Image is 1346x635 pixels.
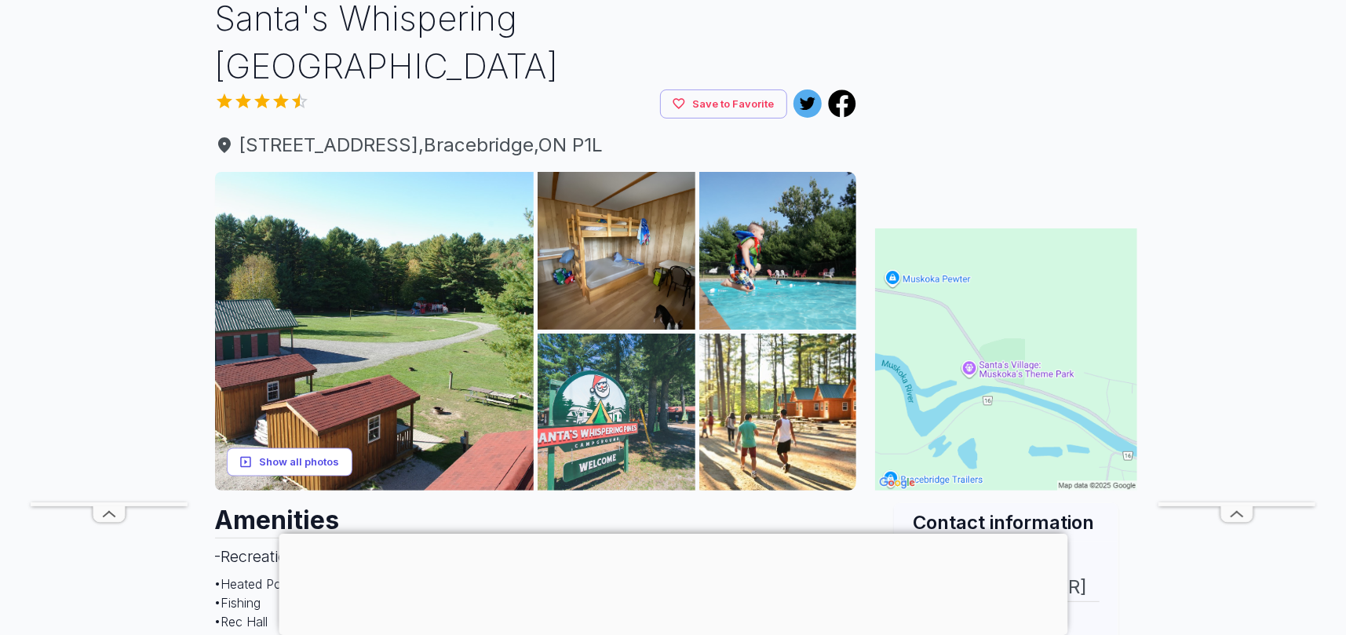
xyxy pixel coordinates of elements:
img: AAcXr8p2FVaD7JmLWEkXjjTBP3S7nH0HG0NEu3AMBLvsOSl5ZJxD6tionzsEPdBMhvrFCTCazAVKxuF0EpkQ18yKEoB8gFBr3... [699,334,857,491]
h2: Amenities [215,491,857,538]
iframe: Advertisement [279,534,1067,631]
button: Show all photos [227,447,352,476]
a: [STREET_ADDRESS],Bracebridge,ON P1L [215,131,857,159]
button: Save to Favorite [660,89,787,119]
span: • Heated Pool [215,576,293,592]
img: AAcXr8ousLf5F7ZRMfsw1GVr0lpdLpADXZsJXseDMjtRIGKunuatLiG5nnjaMURNYVIROBg8Ytzm_7iWBNlLZgA9SbiMDYjEz... [215,172,534,491]
img: AAcXr8pE3soVKaqRY94wWAPQqbNsgQsX-SM7xBGZSaoFGvn-YK1qaqRqfLjzPbGD_yOhHlQayG-m1noUm2Ui8hNxGEJowuZad... [699,172,857,330]
span: • Rec Hall [215,614,268,630]
h2: Contact information [913,509,1100,535]
span: [STREET_ADDRESS] , Bracebridge , ON P1L [215,131,857,159]
iframe: Advertisement [1158,31,1315,502]
img: AAcXr8qxim5xhMKtYUqAmaPrjn45xSkVHqInyMIpLc57B5HEWvQtENJXDbauIQi9M5iymxgUevXtoNaYE8P7Q8SgCEwZQSrY6... [538,334,695,491]
span: • Fishing [215,595,261,611]
iframe: Advertisement [31,31,188,502]
h3: - Recreational Facilities [215,538,857,575]
img: Map for Santa's Whispering Pines Campground [875,228,1137,491]
img: AAcXr8ocF6yxW3DQwMIghhdnqHZMMmnSw2PjGTPjjFopdDjk6UsTfRUfFtu3qnjaSAuzDufKi0cClZRR7MQ6anOXQf69tiqCo... [538,172,695,330]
